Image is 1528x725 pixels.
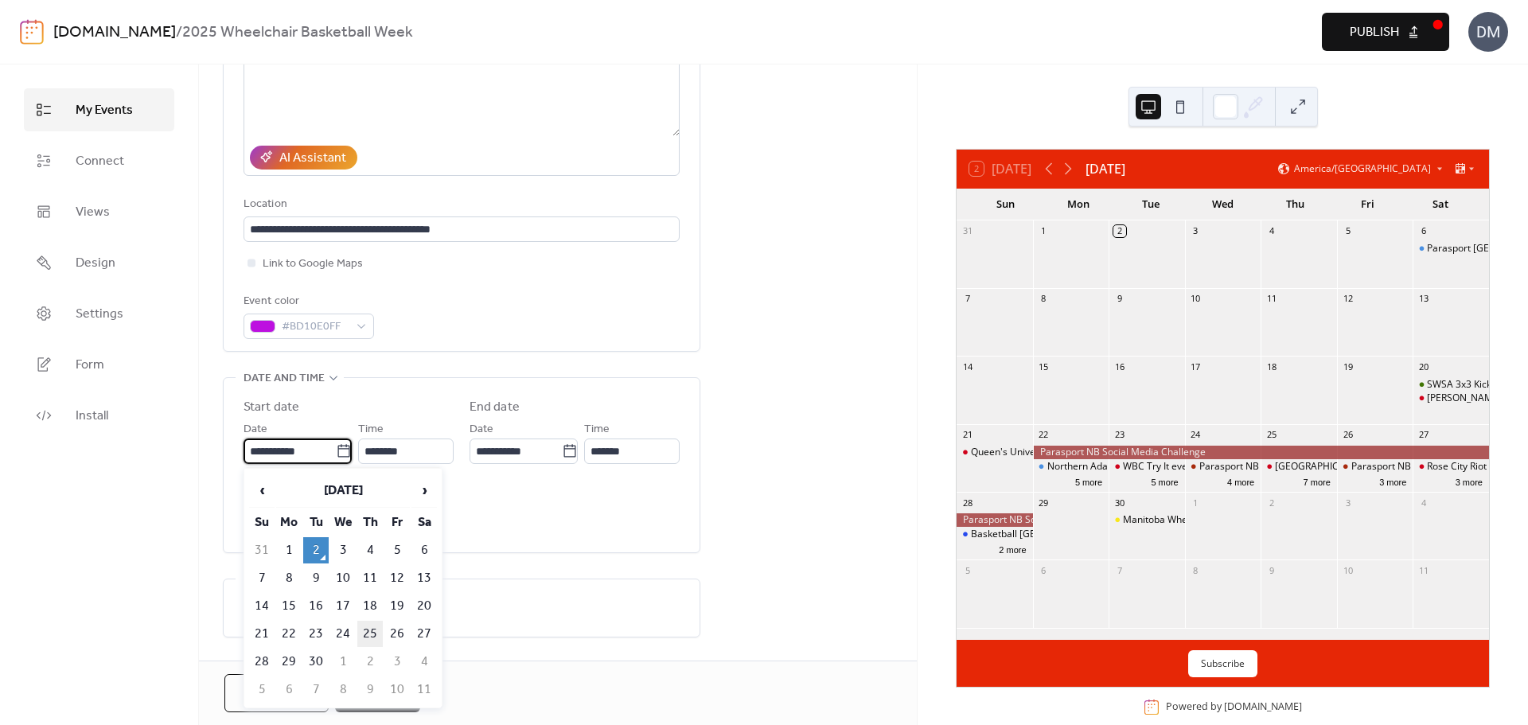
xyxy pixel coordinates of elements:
div: 26 [1342,429,1354,441]
td: 7 [249,565,275,591]
td: 31 [249,537,275,563]
div: Brock Niagara Penguins Try It Event [1413,392,1489,405]
td: 5 [249,676,275,703]
span: Date and time [244,369,325,388]
a: [DOMAIN_NAME] [53,18,176,48]
button: Cancel [224,674,329,712]
div: Powered by [1166,700,1302,714]
div: SWSA 3x3 Kick-Off Tournament [1413,378,1489,392]
div: Start date [244,398,299,417]
div: 12 [1342,293,1354,305]
div: 31 [961,225,973,237]
button: 4 more [1221,474,1261,488]
td: 26 [384,621,410,647]
div: Wed [1187,189,1259,220]
td: 8 [330,676,356,703]
div: Manitoba Wheelchair Sports Association Season Kick-Off [1123,513,1374,527]
td: 20 [411,593,437,619]
td: 19 [384,593,410,619]
img: logo [20,19,44,45]
div: 8 [1190,564,1202,576]
button: 3 more [1373,474,1413,488]
td: 7 [303,676,329,703]
span: Date [244,420,267,439]
div: 3 [1342,497,1354,509]
span: ‹ [250,474,274,506]
div: WBC Try It event for [GEOGRAPHIC_DATA]'s nursing students! [1123,460,1396,474]
div: Parasport Quebec [1413,242,1489,255]
span: Link to Google Maps [263,255,363,274]
th: [DATE] [276,474,410,508]
td: 10 [384,676,410,703]
a: My Events [24,88,174,131]
th: Tu [303,509,329,536]
div: 16 [1113,361,1125,372]
div: Rose City Riot Open House [1413,460,1489,474]
div: 6 [1038,564,1050,576]
td: 21 [249,621,275,647]
td: 5 [384,537,410,563]
th: Th [357,509,383,536]
div: Basketball Sherbrooke Open House [957,528,1033,541]
th: Sa [411,509,437,536]
div: Queen's University Athletics & Recreation Try it Event [971,446,1206,459]
div: 10 [1190,293,1202,305]
div: 24 [1190,429,1202,441]
div: Thu [1259,189,1331,220]
div: 14 [961,361,973,372]
div: Queen's University Athletics & Recreation Try it Event [957,446,1033,459]
td: 23 [303,621,329,647]
div: Parasport NB Social Media Post [1199,460,1339,474]
div: 19 [1342,361,1354,372]
div: 2 [1113,225,1125,237]
span: › [412,474,436,506]
span: My Events [76,101,133,120]
span: Connect [76,152,124,171]
td: 12 [384,565,410,591]
td: 2 [357,649,383,675]
td: 4 [411,649,437,675]
b: 2025 Wheelchair Basketball Week [182,18,413,48]
div: Parasport NB Social Media Challenge [957,513,1033,527]
div: 28 [961,497,973,509]
td: 16 [303,593,329,619]
a: Connect [24,139,174,182]
td: 4 [357,537,383,563]
span: Date [470,420,493,439]
td: 22 [276,621,302,647]
div: 7 [961,293,973,305]
div: Northern Adaptative Sports Association Recruitment Session [1047,460,1316,474]
td: 11 [411,676,437,703]
a: [DOMAIN_NAME] [1224,700,1302,714]
div: 4 [1265,225,1277,237]
td: 1 [330,649,356,675]
div: 13 [1417,293,1429,305]
div: 1 [1190,497,1202,509]
div: DM [1468,12,1508,52]
div: Fri [1331,189,1404,220]
div: 5 [1342,225,1354,237]
div: 17 [1190,361,1202,372]
td: 13 [411,565,437,591]
td: 2 [303,537,329,563]
button: 5 more [1069,474,1109,488]
div: 6 [1417,225,1429,237]
td: 8 [276,565,302,591]
td: 24 [330,621,356,647]
button: Subscribe [1188,650,1257,677]
td: 1 [276,537,302,563]
div: 22 [1038,429,1050,441]
button: Publish [1322,13,1449,51]
div: WBC Try It event for Carleton University's nursing students! [1109,460,1185,474]
a: Settings [24,292,174,335]
div: 15 [1038,361,1050,372]
div: Parasport NB 3x3 Event [1337,460,1413,474]
button: 7 more [1297,474,1337,488]
div: 30 [1113,497,1125,509]
div: [DATE] [1086,159,1125,178]
div: Mon [1042,189,1114,220]
div: 29 [1038,497,1050,509]
div: 9 [1113,293,1125,305]
th: Fr [384,509,410,536]
div: 9 [1265,564,1277,576]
